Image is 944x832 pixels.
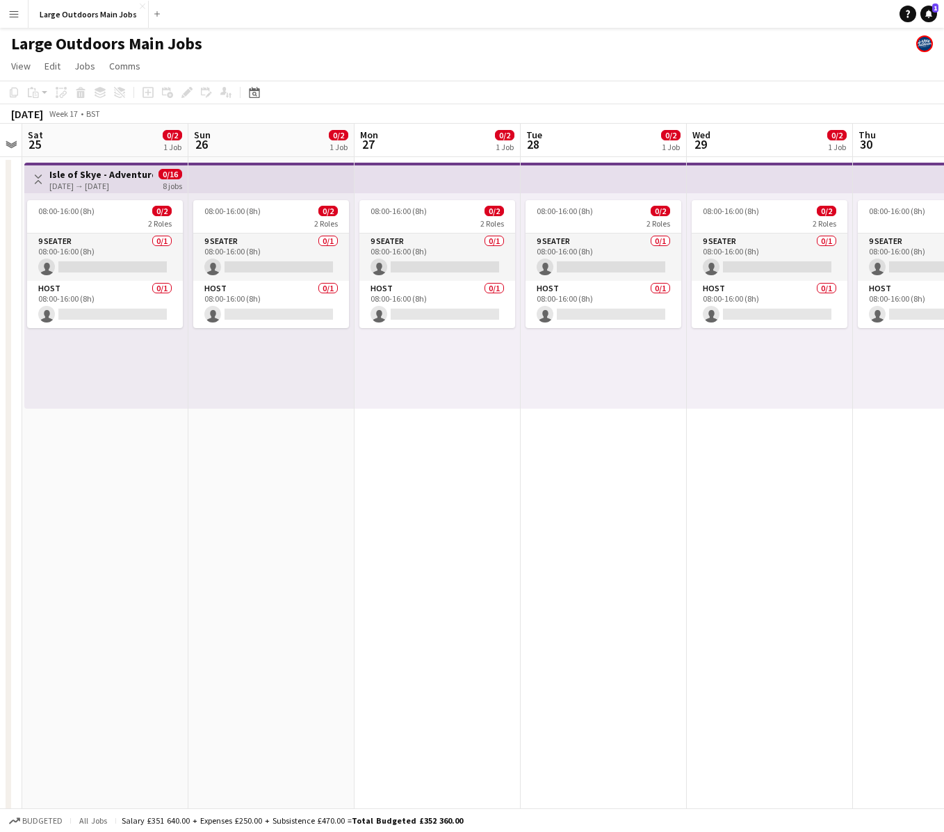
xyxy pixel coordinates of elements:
app-card-role: 9 Seater0/108:00-16:00 (8h) [193,234,349,281]
span: Budgeted [22,816,63,826]
span: 2 Roles [480,218,504,229]
app-job-card: 08:00-16:00 (8h)0/22 Roles9 Seater0/108:00-16:00 (8h) Host0/108:00-16:00 (8h) [193,200,349,328]
span: 0/2 [651,206,670,216]
span: 0/2 [661,130,681,140]
h1: Large Outdoors Main Jobs [11,33,202,54]
span: 29 [690,136,710,152]
span: 2 Roles [148,218,172,229]
span: 26 [192,136,211,152]
span: Tue [526,129,542,141]
div: Salary £351 640.00 + Expenses £250.00 + Subsistence £470.00 = [122,815,463,826]
a: 1 [920,6,937,22]
span: 25 [26,136,43,152]
app-user-avatar: Large Outdoors Office [916,35,933,52]
app-card-role: 9 Seater0/108:00-16:00 (8h) [27,234,183,281]
span: Edit [44,60,60,72]
span: 0/2 [163,130,182,140]
app-job-card: 08:00-16:00 (8h)0/22 Roles9 Seater0/108:00-16:00 (8h) Host0/108:00-16:00 (8h) [526,200,681,328]
app-card-role: 9 Seater0/108:00-16:00 (8h) [359,234,515,281]
span: 0/2 [329,130,348,140]
div: [DATE] [11,107,43,121]
span: 2 Roles [646,218,670,229]
span: 08:00-16:00 (8h) [703,206,759,216]
span: Sun [194,129,211,141]
span: 1 [932,3,938,13]
div: BST [86,108,100,119]
span: 08:00-16:00 (8h) [38,206,95,216]
span: 0/2 [827,130,847,140]
span: Jobs [74,60,95,72]
a: Jobs [69,57,101,75]
span: 0/2 [152,206,172,216]
span: 2 Roles [813,218,836,229]
span: 08:00-16:00 (8h) [204,206,261,216]
app-card-role: 9 Seater0/108:00-16:00 (8h) [692,234,847,281]
span: Wed [692,129,710,141]
app-job-card: 08:00-16:00 (8h)0/22 Roles9 Seater0/108:00-16:00 (8h) Host0/108:00-16:00 (8h) [359,200,515,328]
span: 0/2 [318,206,338,216]
h3: Isle of Skye - Adventure [49,168,153,181]
app-card-role: 9 Seater0/108:00-16:00 (8h) [526,234,681,281]
span: Sat [28,129,43,141]
button: Large Outdoors Main Jobs [29,1,149,28]
a: Comms [104,57,146,75]
span: 0/2 [817,206,836,216]
span: 0/16 [158,169,182,179]
span: View [11,60,31,72]
span: 08:00-16:00 (8h) [537,206,593,216]
div: [DATE] → [DATE] [49,181,153,191]
div: 1 Job [828,142,846,152]
span: Total Budgeted £352 360.00 [352,815,463,826]
span: 30 [856,136,876,152]
app-job-card: 08:00-16:00 (8h)0/22 Roles9 Seater0/108:00-16:00 (8h) Host0/108:00-16:00 (8h) [27,200,183,328]
span: 28 [524,136,542,152]
app-card-role: Host0/108:00-16:00 (8h) [692,281,847,328]
span: Week 17 [46,108,81,119]
span: 08:00-16:00 (8h) [869,206,925,216]
span: 08:00-16:00 (8h) [371,206,427,216]
app-card-role: Host0/108:00-16:00 (8h) [526,281,681,328]
app-card-role: Host0/108:00-16:00 (8h) [193,281,349,328]
div: 1 Job [329,142,348,152]
span: 0/2 [485,206,504,216]
app-card-role: Host0/108:00-16:00 (8h) [27,281,183,328]
span: Comms [109,60,140,72]
div: 1 Job [163,142,181,152]
div: 1 Job [662,142,680,152]
span: 0/2 [495,130,514,140]
span: Thu [858,129,876,141]
div: 1 Job [496,142,514,152]
span: 27 [358,136,378,152]
div: 8 jobs [163,179,182,191]
app-job-card: 08:00-16:00 (8h)0/22 Roles9 Seater0/108:00-16:00 (8h) Host0/108:00-16:00 (8h) [692,200,847,328]
span: 2 Roles [314,218,338,229]
a: View [6,57,36,75]
a: Edit [39,57,66,75]
span: Mon [360,129,378,141]
app-card-role: Host0/108:00-16:00 (8h) [359,281,515,328]
button: Budgeted [7,813,65,829]
span: All jobs [76,815,110,826]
